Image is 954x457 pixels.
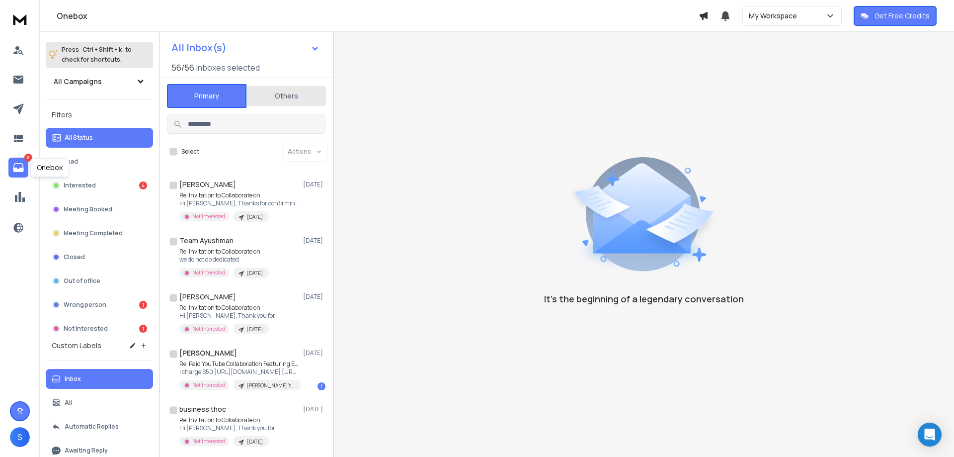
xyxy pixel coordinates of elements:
button: Closed [46,247,153,267]
button: Interested4 [46,176,153,195]
button: All Inbox(s) [163,38,327,58]
h1: business thoc [179,404,226,414]
p: Press to check for shortcuts. [62,45,132,65]
div: Open Intercom Messenger [918,423,942,447]
button: S [10,427,30,447]
h1: All Inbox(s) [171,43,227,53]
h1: [PERSON_NAME] [179,292,236,302]
p: [DATE] [303,405,325,413]
p: 6 [24,154,32,162]
span: 56 / 56 [171,62,194,74]
button: Meeting Booked [46,199,153,219]
button: Primary [167,84,246,108]
div: Onebox [30,158,69,177]
p: we do not do dedicated [179,256,269,264]
p: Not Interested [192,269,225,276]
p: [DATE] [247,438,263,446]
button: Automatic Replies [46,417,153,437]
button: Others [246,85,326,107]
p: [DATE] [247,270,263,277]
button: Lead [46,152,153,172]
p: Inbox [65,375,81,383]
p: [DATE] [303,181,325,188]
p: My Workspace [749,11,801,21]
p: Out of office [64,277,100,285]
a: 6 [8,158,28,178]
div: 4 [139,182,147,189]
p: [DATE] [247,326,263,333]
p: Meeting Booked [64,205,112,213]
p: Re: Invitation to Collaborate on [179,304,275,312]
p: Lead [64,158,78,166]
p: Interested [64,182,96,189]
p: Re: Paid YouTube Collaboration Featuring Envobyte Apps [179,360,299,368]
p: Not Interested [192,213,225,220]
p: [DATE] [303,349,325,357]
h1: Team Ayushman [179,236,234,246]
p: Hi [PERSON_NAME], Thank you for [179,424,275,432]
p: Automatic Replies [65,423,119,431]
button: All Status [46,128,153,148]
button: Meeting Completed [46,223,153,243]
p: Re: Invitation to Collaborate on [179,248,269,256]
p: Wrong person [64,301,106,309]
div: 1 [139,301,147,309]
h1: Onebox [57,10,699,22]
h3: Filters [46,108,153,122]
p: Hi [PERSON_NAME], Thanks for confirming. [179,199,299,207]
p: Not Interested [192,381,225,389]
h1: All Campaigns [54,77,102,87]
p: Meeting Completed [64,229,123,237]
p: Closed [64,253,85,261]
span: Ctrl + Shift + k [81,44,123,55]
button: Get Free Credits [854,6,937,26]
p: [PERSON_NAME]'s testing [247,382,295,389]
button: Inbox [46,369,153,389]
p: Re: Invitation to Collaborate on [179,191,299,199]
p: [DATE] [303,293,325,301]
p: Re: Invitation to Collaborate on [179,416,275,424]
label: Select [181,148,199,156]
p: [DATE] [303,237,325,245]
h3: Custom Labels [52,341,101,351]
button: All [46,393,153,413]
p: All Status [65,134,93,142]
button: Out of office [46,271,153,291]
p: I charge $50 [URL][DOMAIN_NAME] [URL][DOMAIN_NAME] On [179,368,299,376]
p: Get Free Credits [874,11,930,21]
p: It’s the beginning of a legendary conversation [544,292,744,306]
div: 1 [318,382,325,390]
p: Not Interested [192,325,225,333]
h1: [PERSON_NAME] [179,180,236,189]
h3: Inboxes selected [196,62,260,74]
p: Hi [PERSON_NAME], Thank you for [179,312,275,320]
p: [DATE] [247,213,263,221]
p: Awaiting Reply [65,447,108,455]
p: Not Interested [192,438,225,445]
h1: [PERSON_NAME] [179,348,237,358]
button: All Campaigns [46,72,153,91]
p: All [65,399,72,407]
button: Not Interested1 [46,319,153,339]
button: Wrong person1 [46,295,153,315]
p: Not Interested [64,325,108,333]
img: logo [10,10,30,28]
div: 1 [139,325,147,333]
